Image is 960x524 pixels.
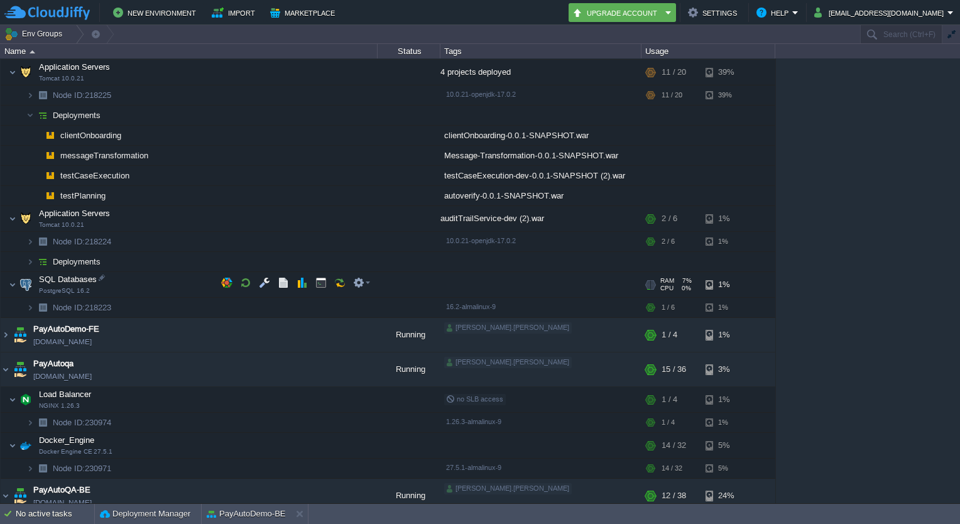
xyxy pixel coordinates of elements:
[440,166,641,185] div: testCaseExecution-dev-0.0.1-SNAPSHOT (2).war
[9,60,16,85] img: AMDAwAAAACH5BAEAAAAALAAAAAABAAEAAAICRAEAOw==
[662,352,686,386] div: 15 / 36
[39,448,112,456] span: Docker Engine CE 27.5.1
[34,85,52,105] img: AMDAwAAAACH5BAEAAAAALAAAAAABAAEAAAICRAEAOw==
[34,252,52,271] img: AMDAwAAAACH5BAEAAAAALAAAAAABAAEAAAICRAEAOw==
[440,60,641,85] div: 4 projects deployed
[53,303,85,312] span: Node ID:
[662,413,675,432] div: 1 / 4
[706,85,746,105] div: 39%
[53,90,85,100] span: Node ID:
[706,318,746,352] div: 1%
[34,459,52,478] img: AMDAwAAAACH5BAEAAAAALAAAAAABAAEAAAICRAEAOw==
[662,60,686,85] div: 11 / 20
[34,106,52,125] img: AMDAwAAAACH5BAEAAAAALAAAAAABAAEAAAICRAEAOw==
[207,508,286,520] button: PayAutoDemo-BE
[52,90,113,101] span: 218225
[446,418,501,425] span: 1.26.3-almalinux-9
[706,352,746,386] div: 3%
[11,479,29,513] img: AMDAwAAAACH5BAEAAAAALAAAAAABAAEAAAICRAEAOw==
[378,352,440,386] div: Running
[662,298,675,317] div: 1 / 6
[52,256,102,267] a: Deployments
[11,352,29,386] img: AMDAwAAAACH5BAEAAAAALAAAAAABAAEAAAICRAEAOw==
[38,62,112,72] span: Application Servers
[53,464,85,473] span: Node ID:
[706,232,746,251] div: 1%
[212,5,259,20] button: Import
[706,298,746,317] div: 1%
[59,150,150,161] a: messageTransformation
[9,272,16,297] img: AMDAwAAAACH5BAEAAAAALAAAAAABAAEAAAICRAEAOw==
[440,186,641,205] div: autoverify-0.0.1-SNAPSHOT.war
[59,190,107,201] span: testPlanning
[38,389,93,400] span: Load Balancer
[41,126,59,145] img: AMDAwAAAACH5BAEAAAAALAAAAAABAAEAAAICRAEAOw==
[378,479,440,513] div: Running
[642,44,775,58] div: Usage
[17,433,35,458] img: AMDAwAAAACH5BAEAAAAALAAAAAABAAEAAAICRAEAOw==
[706,413,746,432] div: 1%
[662,387,677,412] div: 1 / 4
[446,395,503,403] span: no SLB access
[38,435,96,445] span: Docker_Engine
[52,236,113,247] a: Node ID:218224
[662,318,677,352] div: 1 / 4
[444,322,572,334] div: [PERSON_NAME].[PERSON_NAME]
[30,50,35,53] img: AMDAwAAAACH5BAEAAAAALAAAAAABAAEAAAICRAEAOw==
[4,5,90,21] img: CloudJiffy
[662,206,677,231] div: 2 / 6
[446,237,516,244] span: 10.0.21-openjdk-17.0.2
[572,5,662,20] button: Upgrade Account
[38,435,96,445] a: Docker_EngineDocker Engine CE 27.5.1
[52,463,113,474] span: 230971
[446,303,496,310] span: 16.2-almalinux-9
[41,186,59,205] img: AMDAwAAAACH5BAEAAAAALAAAAAABAAEAAAICRAEAOw==
[59,170,131,181] span: testCaseExecution
[39,287,90,295] span: PostgreSQL 16.2
[38,275,99,284] a: SQL DatabasesPostgreSQL 16.2
[41,146,59,165] img: AMDAwAAAACH5BAEAAAAALAAAAAABAAEAAAICRAEAOw==
[52,90,113,101] a: Node ID:218225
[660,277,674,285] span: RAM
[662,459,682,478] div: 14 / 32
[706,459,746,478] div: 5%
[33,370,92,383] a: [DOMAIN_NAME]
[52,417,113,428] a: Node ID:230974
[9,387,16,412] img: AMDAwAAAACH5BAEAAAAALAAAAAABAAEAAAICRAEAOw==
[52,110,102,121] a: Deployments
[34,186,41,205] img: AMDAwAAAACH5BAEAAAAALAAAAAABAAEAAAICRAEAOw==
[679,285,691,292] span: 0%
[660,285,674,292] span: CPU
[1,479,11,513] img: AMDAwAAAACH5BAEAAAAALAAAAAABAAEAAAICRAEAOw==
[52,302,113,313] span: 218223
[52,302,113,313] a: Node ID:218223
[33,484,90,496] span: PayAutoQA-BE
[100,508,190,520] button: Deployment Manager
[446,464,501,471] span: 27.5.1-almalinux-9
[26,459,34,478] img: AMDAwAAAACH5BAEAAAAALAAAAAABAAEAAAICRAEAOw==
[446,90,516,98] span: 10.0.21-openjdk-17.0.2
[52,417,113,428] span: 230974
[26,298,34,317] img: AMDAwAAAACH5BAEAAAAALAAAAAABAAEAAAICRAEAOw==
[1,352,11,386] img: AMDAwAAAACH5BAEAAAAALAAAAAABAAEAAAICRAEAOw==
[33,358,74,370] a: PayAutoqa
[33,496,92,509] a: [DOMAIN_NAME]
[662,85,682,105] div: 11 / 20
[26,413,34,432] img: AMDAwAAAACH5BAEAAAAALAAAAAABAAEAAAICRAEAOw==
[26,232,34,251] img: AMDAwAAAACH5BAEAAAAALAAAAAABAAEAAAICRAEAOw==
[4,25,67,43] button: Env Groups
[440,126,641,145] div: clientOnboarding-0.0.1-SNAPSHOT.war
[34,126,41,145] img: AMDAwAAAACH5BAEAAAAALAAAAAABAAEAAAICRAEAOw==
[52,463,113,474] a: Node ID:230971
[9,206,16,231] img: AMDAwAAAACH5BAEAAAAALAAAAAABAAEAAAICRAEAOw==
[662,232,675,251] div: 2 / 6
[706,387,746,412] div: 1%
[53,418,85,427] span: Node ID:
[34,146,41,165] img: AMDAwAAAACH5BAEAAAAALAAAAAABAAEAAAICRAEAOw==
[706,272,746,297] div: 1%
[1,44,377,58] div: Name
[26,252,34,271] img: AMDAwAAAACH5BAEAAAAALAAAAAABAAEAAAICRAEAOw==
[662,433,686,458] div: 14 / 32
[706,206,746,231] div: 1%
